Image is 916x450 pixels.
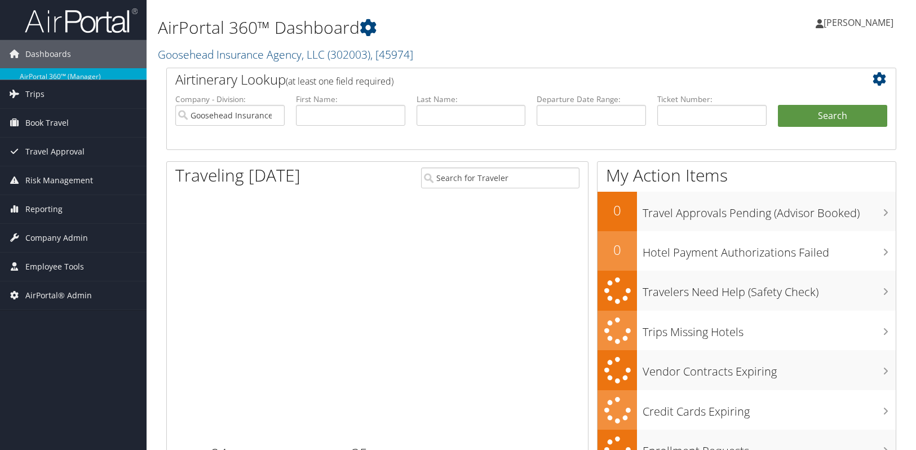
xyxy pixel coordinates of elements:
[175,164,300,187] h1: Traveling [DATE]
[816,6,905,39] a: [PERSON_NAME]
[643,239,896,261] h3: Hotel Payment Authorizations Failed
[598,350,896,390] a: Vendor Contracts Expiring
[286,75,393,87] span: (at least one field required)
[598,201,637,220] h2: 0
[25,224,88,252] span: Company Admin
[643,398,896,420] h3: Credit Cards Expiring
[598,164,896,187] h1: My Action Items
[643,358,896,380] h3: Vendor Contracts Expiring
[25,138,85,166] span: Travel Approval
[421,167,579,188] input: Search for Traveler
[598,311,896,351] a: Trips Missing Hotels
[158,16,656,39] h1: AirPortal 360™ Dashboard
[643,279,896,300] h3: Travelers Need Help (Safety Check)
[175,94,285,105] label: Company - Division:
[598,271,896,311] a: Travelers Need Help (Safety Check)
[296,94,405,105] label: First Name:
[25,80,45,108] span: Trips
[537,94,646,105] label: Departure Date Range:
[25,109,69,137] span: Book Travel
[778,105,887,127] button: Search
[25,7,138,34] img: airportal-logo.png
[370,47,413,62] span: , [ 45974 ]
[25,40,71,68] span: Dashboards
[158,47,413,62] a: Goosehead Insurance Agency, LLC
[417,94,526,105] label: Last Name:
[824,16,893,29] span: [PERSON_NAME]
[175,70,826,89] h2: Airtinerary Lookup
[598,231,896,271] a: 0Hotel Payment Authorizations Failed
[643,319,896,340] h3: Trips Missing Hotels
[25,195,63,223] span: Reporting
[598,390,896,430] a: Credit Cards Expiring
[25,281,92,310] span: AirPortal® Admin
[328,47,370,62] span: ( 302003 )
[25,253,84,281] span: Employee Tools
[598,240,637,259] h2: 0
[643,200,896,221] h3: Travel Approvals Pending (Advisor Booked)
[598,192,896,231] a: 0Travel Approvals Pending (Advisor Booked)
[657,94,767,105] label: Ticket Number:
[25,166,93,195] span: Risk Management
